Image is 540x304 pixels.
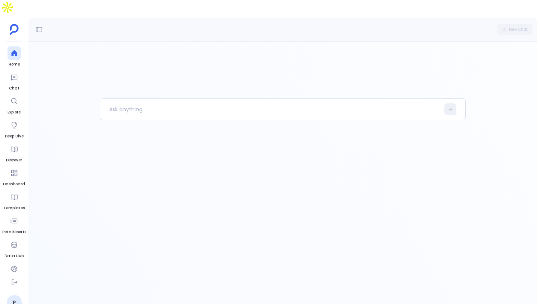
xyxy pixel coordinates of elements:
a: Chat [7,70,21,91]
a: PetaReports [2,214,26,235]
span: Discover [6,157,22,163]
a: Dashboard [3,166,25,187]
span: Deep Dive [5,133,24,139]
span: Data Hub [4,253,24,259]
a: Home [7,46,21,67]
a: Discover [6,142,22,163]
span: Dashboard [3,181,25,187]
a: Explore [7,94,21,115]
img: petavue logo [10,24,19,35]
a: Data Hub [4,238,24,259]
span: Templates [3,205,25,211]
span: Explore [7,109,21,115]
a: Settings [6,262,23,283]
span: Home [7,61,21,67]
span: Chat [7,85,21,91]
span: PetaReports [2,229,26,235]
a: Deep Dive [5,118,24,139]
a: Templates [3,190,25,211]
